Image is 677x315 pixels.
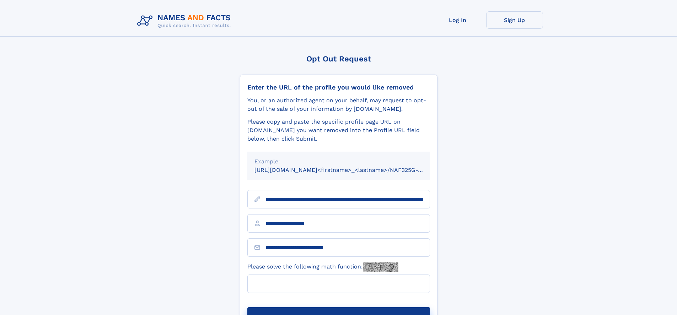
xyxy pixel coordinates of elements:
a: Sign Up [486,11,543,29]
img: Logo Names and Facts [134,11,237,31]
a: Log In [429,11,486,29]
div: You, or an authorized agent on your behalf, may request to opt-out of the sale of your informatio... [247,96,430,113]
div: Please copy and paste the specific profile page URL on [DOMAIN_NAME] you want removed into the Pr... [247,118,430,143]
div: Example: [254,157,423,166]
small: [URL][DOMAIN_NAME]<firstname>_<lastname>/NAF325G-xxxxxxxx [254,167,444,173]
div: Opt Out Request [240,54,437,63]
label: Please solve the following math function: [247,262,398,272]
div: Enter the URL of the profile you would like removed [247,83,430,91]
